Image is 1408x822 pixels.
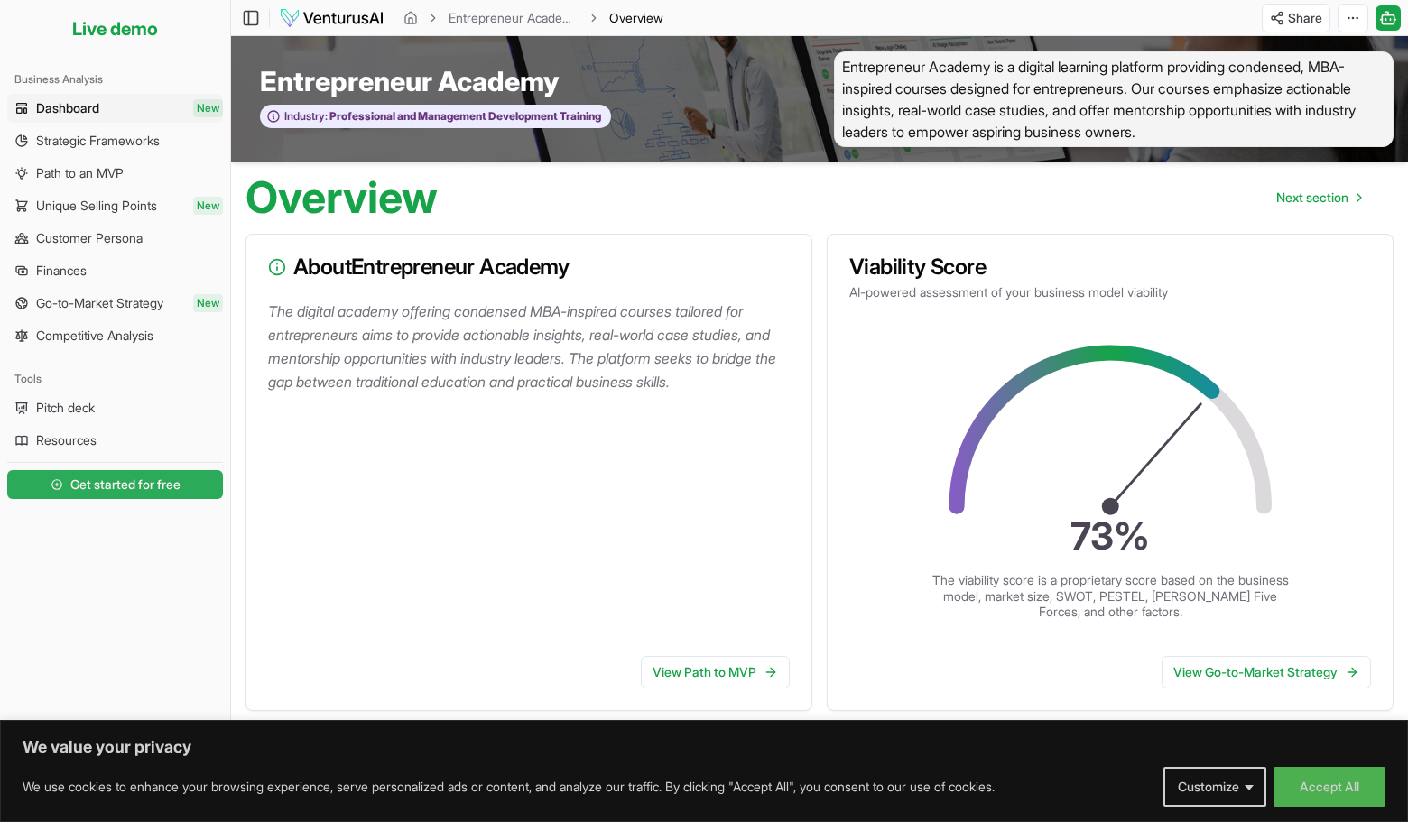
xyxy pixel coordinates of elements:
p: We use cookies to enhance your browsing experience, serve personalized ads or content, and analyz... [23,776,995,798]
span: Professional and Management Development Training [328,109,601,124]
span: Share [1288,9,1322,27]
text: 73 % [1070,513,1150,559]
h3: About Entrepreneur Academy [268,256,790,278]
span: Competitive Analysis [36,327,153,345]
span: Customer Persona [36,229,143,247]
a: Unique Selling PointsNew [7,191,223,220]
p: The viability score is a proprietary score based on the business model, market size, SWOT, PESTEL... [930,572,1291,620]
div: Tools [7,365,223,393]
a: Resources [7,426,223,455]
img: logo [279,7,384,29]
span: Get started for free [70,476,181,494]
span: Dashboard [36,99,99,117]
h1: Overview [245,176,438,219]
a: Entrepreneur Academy [449,9,579,27]
a: Get started for free [7,466,223,503]
button: Get started for free [7,470,223,499]
a: Path to an MVP [7,159,223,188]
span: New [193,197,223,215]
span: Overview [609,9,663,27]
nav: breadcrumb [403,9,663,27]
span: Resources [36,431,97,449]
a: Go-to-Market StrategyNew [7,289,223,318]
p: We value your privacy [23,736,1385,758]
p: AI-powered assessment of your business model viability [849,283,1371,301]
button: Customize [1163,767,1266,807]
a: DashboardNew [7,94,223,123]
a: Customer Persona [7,224,223,253]
span: New [193,99,223,117]
button: Accept All [1274,767,1385,807]
a: View Go-to-Market Strategy [1162,656,1371,688]
a: Go to next page [1262,180,1376,216]
button: Share [1262,4,1330,32]
h3: Viability Score [849,256,1371,278]
a: View Path to MVP [641,656,790,688]
a: Pitch deck [7,393,223,422]
a: Finances [7,256,223,285]
span: Go-to-Market Strategy [36,294,163,312]
span: Path to an MVP [36,164,124,182]
button: Industry:Professional and Management Development Training [260,105,611,129]
a: Competitive Analysis [7,321,223,350]
span: Industry: [284,109,328,124]
nav: pagination [1262,180,1376,216]
p: The digital academy offering condensed MBA-inspired courses tailored for entrepreneurs aims to pr... [268,300,797,393]
span: Entrepreneur Academy [260,65,559,97]
span: Unique Selling Points [36,197,157,215]
a: Strategic Frameworks [7,126,223,155]
span: Next section [1276,189,1348,207]
div: Business Analysis [7,65,223,94]
span: New [193,294,223,312]
span: Strategic Frameworks [36,132,160,150]
span: Finances [36,262,87,280]
span: Pitch deck [36,399,95,417]
span: Entrepreneur Academy is a digital learning platform providing condensed, MBA-inspired courses des... [834,51,1394,147]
